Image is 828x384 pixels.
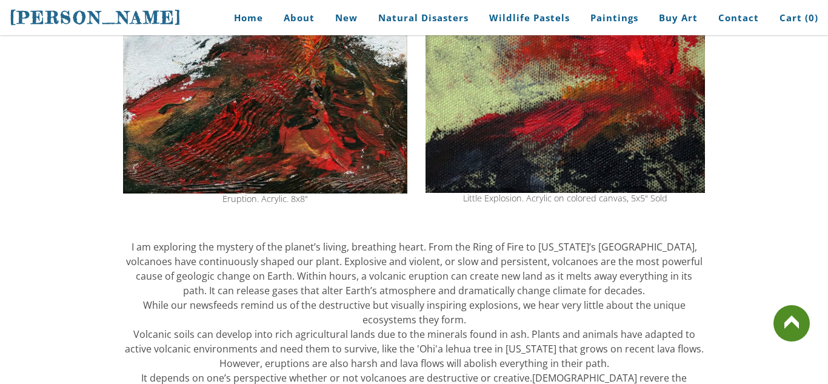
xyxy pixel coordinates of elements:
[10,7,182,28] span: [PERSON_NAME]
[275,4,324,32] a: About
[369,4,478,32] a: Natural Disasters
[143,298,686,326] span: While our newsfeeds remind us of the destructive but visually inspiring explosions, we hear very ...
[650,4,707,32] a: Buy Art
[216,4,272,32] a: Home
[581,4,647,32] a: Paintings
[10,6,182,29] a: [PERSON_NAME]
[480,4,579,32] a: Wildlife Pastels
[123,195,407,203] div: Eruption. Acrylic. 8x8"
[770,4,818,32] a: Cart (0)
[426,194,705,203] div: Little Explosion. Acrylic on colored canvas, 5x5" Sold
[326,4,367,32] a: New
[709,4,768,32] a: Contact
[125,328,704,370] span: Volcanic soils can develop into rich agricultural lands due to the minerals found in ash. Plants ...
[809,12,815,24] span: 0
